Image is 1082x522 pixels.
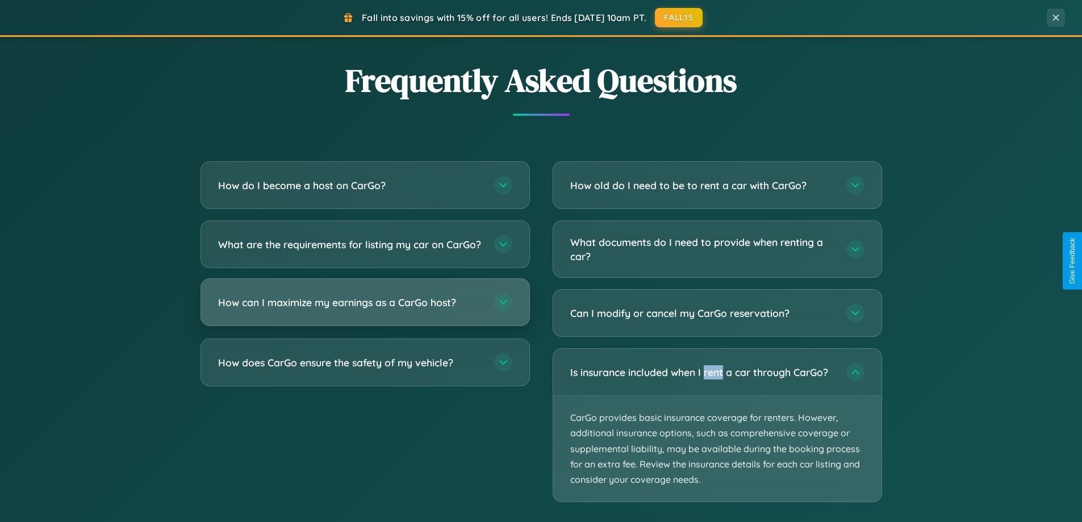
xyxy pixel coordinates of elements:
h3: What are the requirements for listing my car on CarGo? [218,237,483,252]
h3: How can I maximize my earnings as a CarGo host? [218,295,483,310]
h3: How old do I need to be to rent a car with CarGo? [570,178,835,193]
span: Fall into savings with 15% off for all users! Ends [DATE] 10am PT. [362,12,646,23]
h3: Is insurance included when I rent a car through CarGo? [570,365,835,379]
h3: How does CarGo ensure the safety of my vehicle? [218,356,483,370]
button: FALL15 [655,8,703,27]
p: CarGo provides basic insurance coverage for renters. However, additional insurance options, such ... [553,396,882,502]
h3: Can I modify or cancel my CarGo reservation? [570,306,835,320]
h3: How do I become a host on CarGo? [218,178,483,193]
h2: Frequently Asked Questions [200,59,882,102]
h3: What documents do I need to provide when renting a car? [570,235,835,263]
div: Give Feedback [1068,238,1076,284]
